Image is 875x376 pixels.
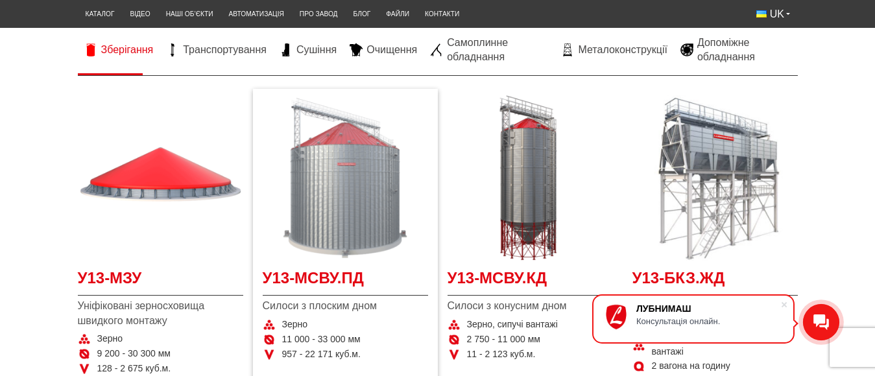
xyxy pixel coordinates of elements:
[263,267,428,296] a: У13-МСВУ.ПД
[78,267,243,296] a: У13-МЗУ
[770,7,784,21] span: UK
[263,299,428,313] span: Силоси з плоским дном
[296,43,337,57] span: Сушіння
[122,3,158,25] a: Відео
[292,3,346,25] a: Про завод
[78,299,243,328] span: Уніфіковані зерносховища швидкого монтажу
[101,43,154,57] span: Зберігання
[346,3,379,25] a: Блог
[97,362,171,375] span: 128 - 2 675 куб.м.
[282,333,361,346] span: 11 000 - 33 000 мм
[424,36,555,65] a: Самоплинне обладнання
[447,36,548,65] span: Самоплинне обладнання
[636,303,780,314] div: ЛУБНИМАШ
[749,3,798,25] button: UK
[467,333,540,346] span: 2 750 - 11 000 мм
[756,10,767,18] img: Українська
[448,267,613,296] a: У13-МСВУ.КД
[697,36,791,65] span: Допоміжне обладнання
[652,333,798,358] span: Зерно, [PERSON_NAME], сипучі вантажі
[183,43,267,57] span: Транспортування
[467,318,558,331] span: Зерно, сипучі вантажі
[78,43,160,57] a: Зберігання
[378,3,417,25] a: Файли
[282,318,308,331] span: Зерно
[158,3,221,25] a: Наші об’єкти
[652,360,730,373] span: 2 вагона на годину
[674,36,798,65] a: Допоміжне обладнання
[555,43,673,57] a: Металоконструкції
[97,347,171,360] span: 9 200 - 30 300 мм
[448,299,613,313] span: Силоси з конусним дном
[366,43,417,57] span: Очищення
[97,333,123,346] span: Зерно
[467,348,536,361] span: 11 - 2 123 куб.м.
[343,43,424,57] a: Очищення
[78,3,123,25] a: Каталог
[636,316,780,326] div: Консультація онлайн.
[273,43,343,57] a: Сушіння
[160,43,273,57] a: Транспортування
[632,267,798,296] a: У13-БКЗ.ЖД
[282,348,361,361] span: 957 - 22 171 куб.м.
[578,43,667,57] span: Металоконструкції
[221,3,292,25] a: Автоматизація
[417,3,467,25] a: Контакти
